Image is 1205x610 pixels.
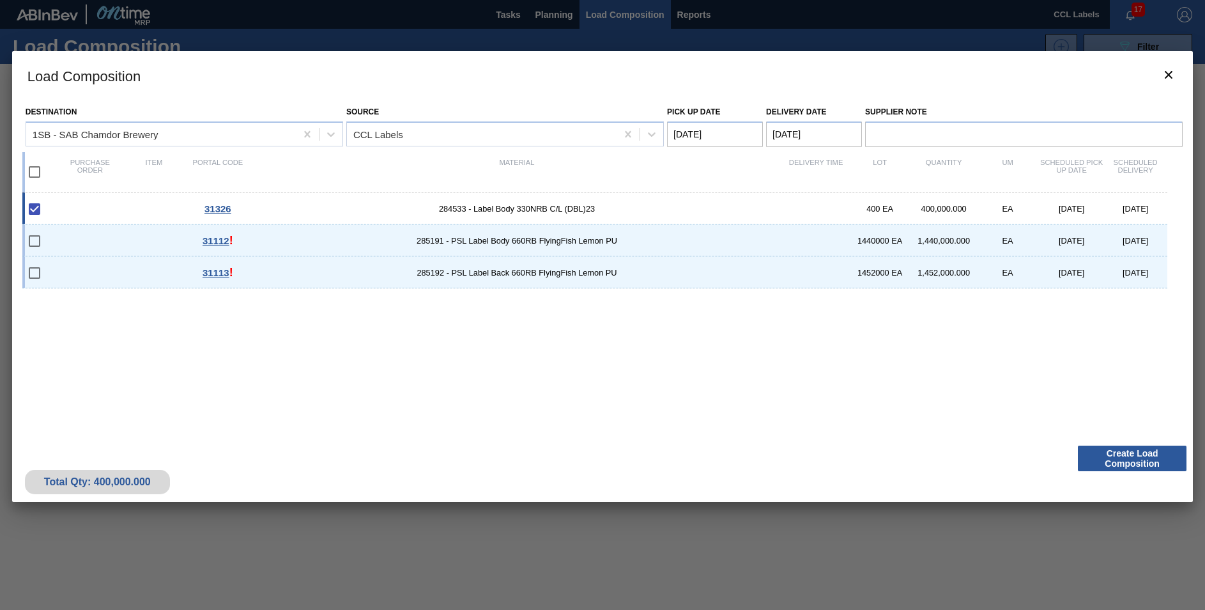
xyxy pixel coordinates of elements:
[250,204,784,214] span: 284533 - Label Body 330NRB C/L (DBL)23
[250,159,784,185] div: Material
[976,159,1040,185] div: UM
[186,203,250,214] div: Go to Order
[912,236,976,246] div: 1,440,000.000
[976,204,1040,214] div: EA
[186,159,250,185] div: Portal code
[766,121,862,147] input: mm/dd/yyyy
[229,234,233,247] span: !
[122,159,186,185] div: Item
[35,476,160,488] div: Total Qty: 400,000.000
[1103,268,1167,278] div: [DATE]
[848,159,912,185] div: Lot
[346,107,379,116] label: Source
[912,204,976,214] div: 400,000.000
[848,236,912,246] div: 1440000 EA
[976,236,1040,246] div: EA
[912,159,976,185] div: Quantity
[1103,159,1167,185] div: Scheduled Delivery
[766,107,826,116] label: Delivery Date
[186,266,250,279] div: This Order is part of another Load Composition, Go to Order
[784,159,848,185] div: Delivery Time
[1040,268,1103,278] div: [DATE]
[667,121,763,147] input: mm/dd/yyyy
[58,159,122,185] div: Purchase order
[26,107,77,116] label: Destination
[667,107,721,116] label: Pick up Date
[203,267,229,278] span: 31113
[33,129,158,139] div: 1SB - SAB Chamdor Brewery
[250,268,784,278] span: 285192 - PSL Label Back 660RB FlyingFish Lemon PU
[976,268,1040,278] div: EA
[250,236,784,246] span: 285191 - PSL Label Body 660RB FlyingFish Lemon PU
[1103,204,1167,214] div: [DATE]
[204,203,231,214] span: 31326
[203,235,229,246] span: 31112
[229,266,233,279] span: !
[12,51,1193,100] h3: Load Composition
[1078,446,1186,471] button: Create Load Composition
[1103,236,1167,246] div: [DATE]
[186,234,250,247] div: This Order is part of another Load Composition, Go to Order
[1040,159,1103,185] div: Scheduled Pick up Date
[1040,204,1103,214] div: [DATE]
[912,268,976,278] div: 1,452,000.000
[865,103,1183,121] label: Supplier Note
[1040,236,1103,246] div: [DATE]
[848,268,912,278] div: 1452000 EA
[353,129,403,139] div: CCL Labels
[848,204,912,214] div: 400 EA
